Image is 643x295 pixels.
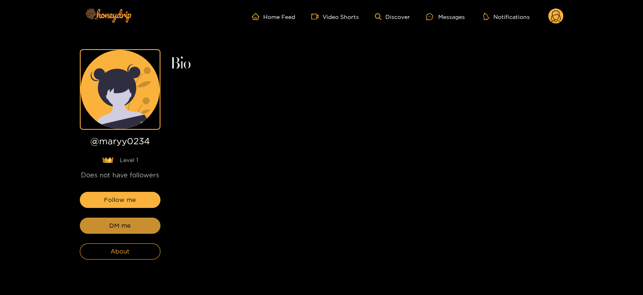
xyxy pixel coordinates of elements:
span: Level 1 [120,156,138,164]
img: lavel grade [102,157,114,163]
button: DM me [80,218,160,234]
div: Does not have followers [80,170,160,180]
span: Follow me [104,195,136,205]
a: Home Feed [252,13,295,20]
a: Video Shorts [311,13,359,20]
span: home [252,13,263,20]
h1: @ maryy0234 [80,136,160,150]
button: About [80,243,160,260]
div: Messages [426,12,465,21]
span: DM me [109,221,131,231]
button: Notifications [481,12,532,21]
a: Discover [375,13,410,20]
h2: Bio [170,57,564,71]
button: Follow me [80,192,160,208]
span: video-camera [311,13,323,20]
span: About [110,247,129,256]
